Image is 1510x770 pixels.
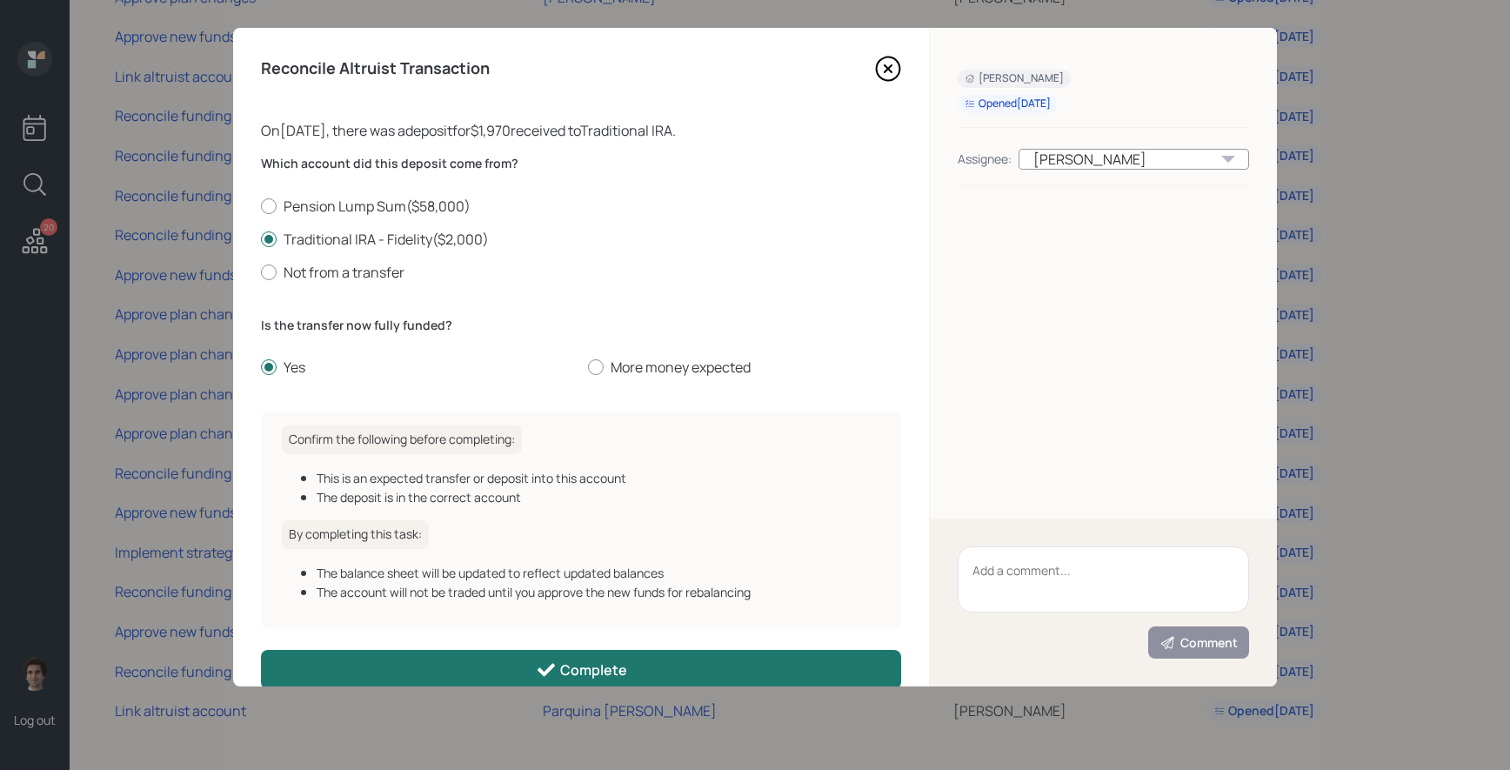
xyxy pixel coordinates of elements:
[317,469,880,487] div: This is an expected transfer or deposit into this account
[282,520,429,549] h6: By completing this task:
[261,155,901,172] label: Which account did this deposit come from?
[261,358,574,377] label: Yes
[261,263,901,282] label: Not from a transfer
[261,317,901,334] label: Is the transfer now fully funded?
[261,59,490,78] h4: Reconcile Altruist Transaction
[261,230,901,249] label: Traditional IRA - Fidelity ( $2,000 )
[1019,149,1249,170] div: [PERSON_NAME]
[588,358,901,377] label: More money expected
[1159,634,1238,652] div: Comment
[261,120,901,141] div: On [DATE] , there was a deposit for $1,970 received to Traditional IRA .
[317,564,880,582] div: The balance sheet will be updated to reflect updated balances
[536,660,627,680] div: Complete
[317,488,880,506] div: The deposit is in the correct account
[965,71,1064,86] div: [PERSON_NAME]
[965,97,1051,111] div: Opened [DATE]
[1148,626,1249,659] button: Comment
[317,583,880,601] div: The account will not be traded until you approve the new funds for rebalancing
[282,425,522,454] h6: Confirm the following before completing:
[261,197,901,216] label: Pension Lump Sum ( $58,000 )
[261,650,901,689] button: Complete
[958,150,1012,168] div: Assignee:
